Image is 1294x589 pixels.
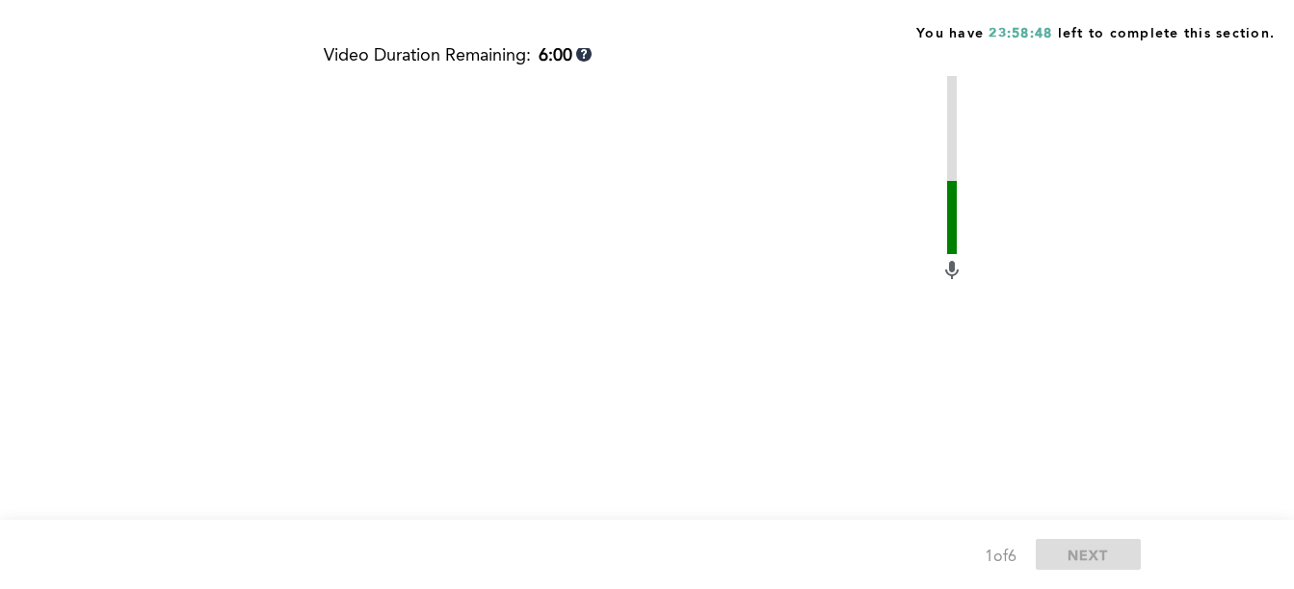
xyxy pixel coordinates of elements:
[985,544,1017,571] div: 1 of 6
[324,46,592,66] div: Video Duration Remaining:
[916,19,1275,43] span: You have left to complete this section.
[539,46,572,66] b: 6:00
[1068,546,1109,564] span: NEXT
[1036,539,1141,570] button: NEXT
[989,27,1052,40] span: 23:58:48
